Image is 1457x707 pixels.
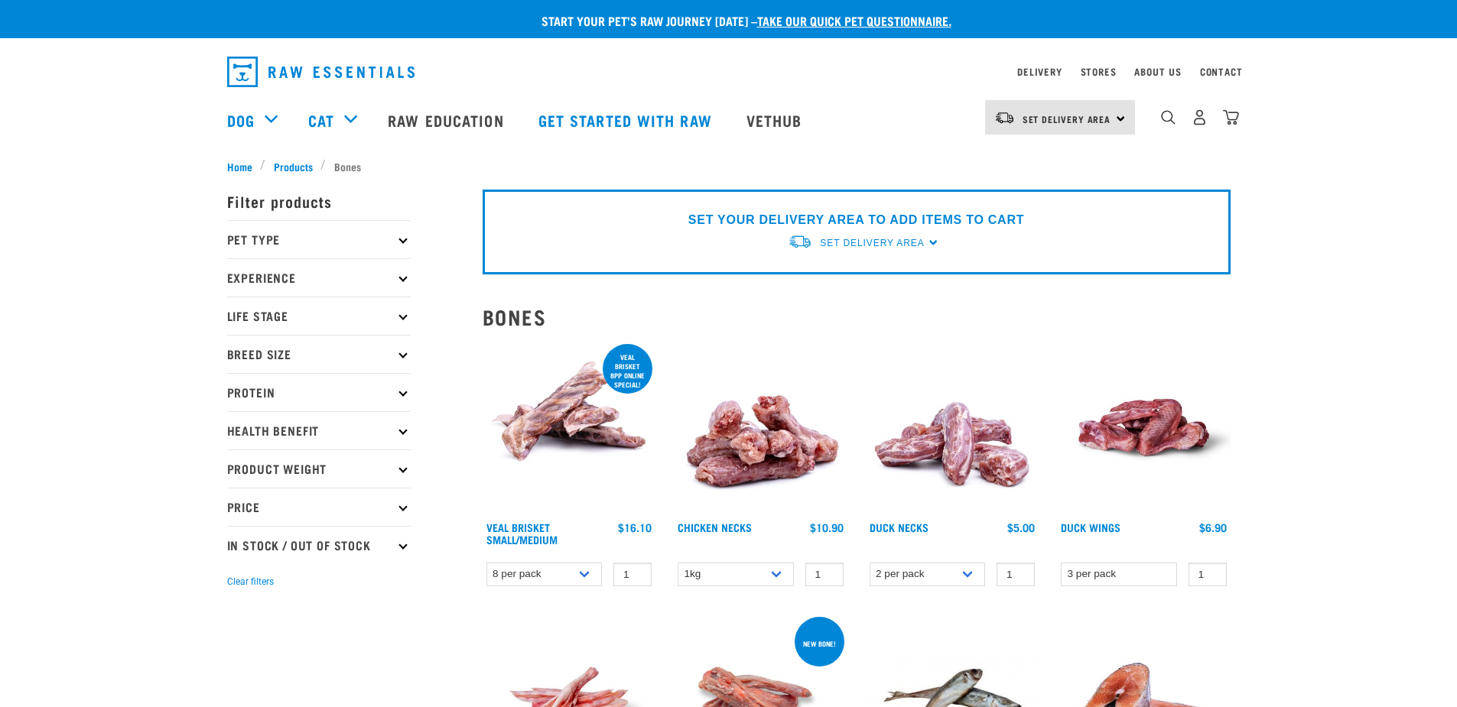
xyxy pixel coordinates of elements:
[274,158,313,174] span: Products
[1192,109,1208,125] img: user.png
[1134,69,1181,74] a: About Us
[227,57,415,87] img: Raw Essentials Logo
[618,521,652,533] div: $16.10
[227,526,411,564] p: In Stock / Out Of Stock
[308,109,334,131] a: Cat
[227,182,411,220] p: Filter products
[788,234,812,250] img: van-moving.png
[688,211,1024,229] p: SET YOUR DELIVERY AREA TO ADD ITEMS TO CART
[227,297,411,335] p: Life Stage
[227,335,411,373] p: Breed Size
[613,563,652,586] input: 1
[731,89,821,151] a: Vethub
[1057,341,1231,514] img: Raw Essentials Duck Wings Raw Meaty Bones For Pets
[227,158,1231,174] nav: breadcrumbs
[757,17,951,24] a: take our quick pet questionnaire.
[523,89,731,151] a: Get started with Raw
[1007,521,1035,533] div: $5.00
[870,524,929,530] a: Duck Necks
[227,449,411,488] p: Product Weight
[1017,69,1062,74] a: Delivery
[227,109,255,131] a: Dog
[994,111,1015,125] img: van-moving.png
[1061,524,1120,530] a: Duck Wings
[215,50,1243,93] nav: dropdown navigation
[678,524,752,530] a: Chicken Necks
[227,575,274,589] button: Clear filters
[227,258,411,297] p: Experience
[997,563,1035,586] input: 1
[1199,521,1227,533] div: $6.90
[227,220,411,258] p: Pet Type
[227,158,252,174] span: Home
[1023,116,1111,122] span: Set Delivery Area
[1161,110,1176,125] img: home-icon-1@2x.png
[805,563,844,586] input: 1
[1081,69,1117,74] a: Stores
[227,488,411,526] p: Price
[1189,563,1227,586] input: 1
[483,341,656,514] img: 1207 Veal Brisket 4pp 01
[227,158,261,174] a: Home
[674,341,847,514] img: Pile Of Chicken Necks For Pets
[796,632,843,655] div: New bone!
[1200,69,1243,74] a: Contact
[372,89,522,151] a: Raw Education
[483,305,1231,329] h2: Bones
[820,238,924,248] span: Set Delivery Area
[603,345,652,396] div: Veal Brisket 8pp online special!
[486,524,558,542] a: Veal Brisket Small/Medium
[227,411,411,449] p: Health Benefit
[265,158,320,174] a: Products
[227,373,411,411] p: Protein
[866,341,1039,514] img: Pile Of Duck Necks For Pets
[810,521,844,533] div: $10.90
[1223,109,1239,125] img: home-icon@2x.png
